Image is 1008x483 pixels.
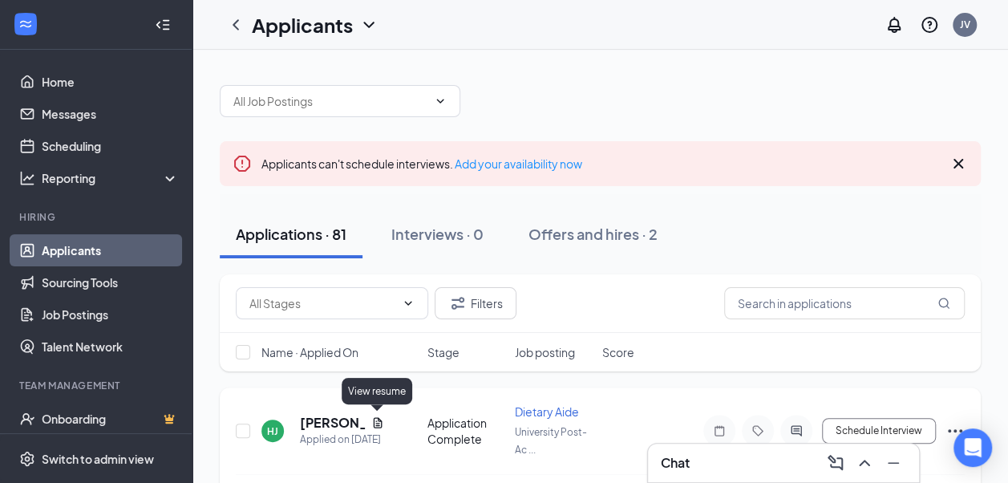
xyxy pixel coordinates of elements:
[233,154,252,173] svg: Error
[515,344,575,360] span: Job posting
[515,404,579,419] span: Dietary Aide
[937,297,950,310] svg: MagnifyingGlass
[949,154,968,173] svg: Cross
[19,451,35,467] svg: Settings
[42,66,179,98] a: Home
[826,453,845,473] svg: ComposeMessage
[342,378,412,404] div: View resume
[448,294,468,313] svg: Filter
[252,11,353,39] h1: Applicants
[427,415,505,447] div: Application Complete
[852,450,877,476] button: ChevronUp
[402,297,415,310] svg: ChevronDown
[880,450,906,476] button: Minimize
[42,266,179,298] a: Sourcing Tools
[823,450,848,476] button: ComposeMessage
[391,224,484,244] div: Interviews · 0
[300,414,365,432] h5: [PERSON_NAME]
[787,424,806,437] svg: ActiveChat
[455,156,582,171] a: Add your availability now
[42,170,180,186] div: Reporting
[661,454,690,472] h3: Chat
[300,432,384,448] div: Applied on [DATE]
[261,344,358,360] span: Name · Applied On
[42,298,179,331] a: Job Postings
[435,287,516,319] button: Filter Filters
[710,424,729,437] svg: Note
[528,224,658,244] div: Offers and hires · 2
[884,453,903,473] svg: Minimize
[371,416,384,429] svg: Document
[427,344,459,360] span: Stage
[953,428,992,467] div: Open Intercom Messenger
[236,224,346,244] div: Applications · 81
[822,418,936,444] button: Schedule Interview
[226,15,245,34] svg: ChevronLeft
[42,130,179,162] a: Scheduling
[724,287,965,319] input: Search in applications
[920,15,939,34] svg: QuestionInfo
[748,424,767,437] svg: Tag
[602,344,634,360] span: Score
[19,170,35,186] svg: Analysis
[19,379,176,392] div: Team Management
[233,92,427,110] input: All Job Postings
[42,451,154,467] div: Switch to admin view
[42,403,179,435] a: OnboardingCrown
[261,156,582,171] span: Applicants can't schedule interviews.
[19,210,176,224] div: Hiring
[42,234,179,266] a: Applicants
[359,15,379,34] svg: ChevronDown
[267,424,278,438] div: HJ
[155,17,171,33] svg: Collapse
[42,331,179,363] a: Talent Network
[515,426,587,456] span: University Post-Ac ...
[885,15,904,34] svg: Notifications
[249,294,395,312] input: All Stages
[960,18,970,31] div: JV
[434,95,447,108] svg: ChevronDown
[18,16,34,32] svg: WorkstreamLogo
[855,453,874,473] svg: ChevronUp
[42,98,179,130] a: Messages
[945,421,965,440] svg: Ellipses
